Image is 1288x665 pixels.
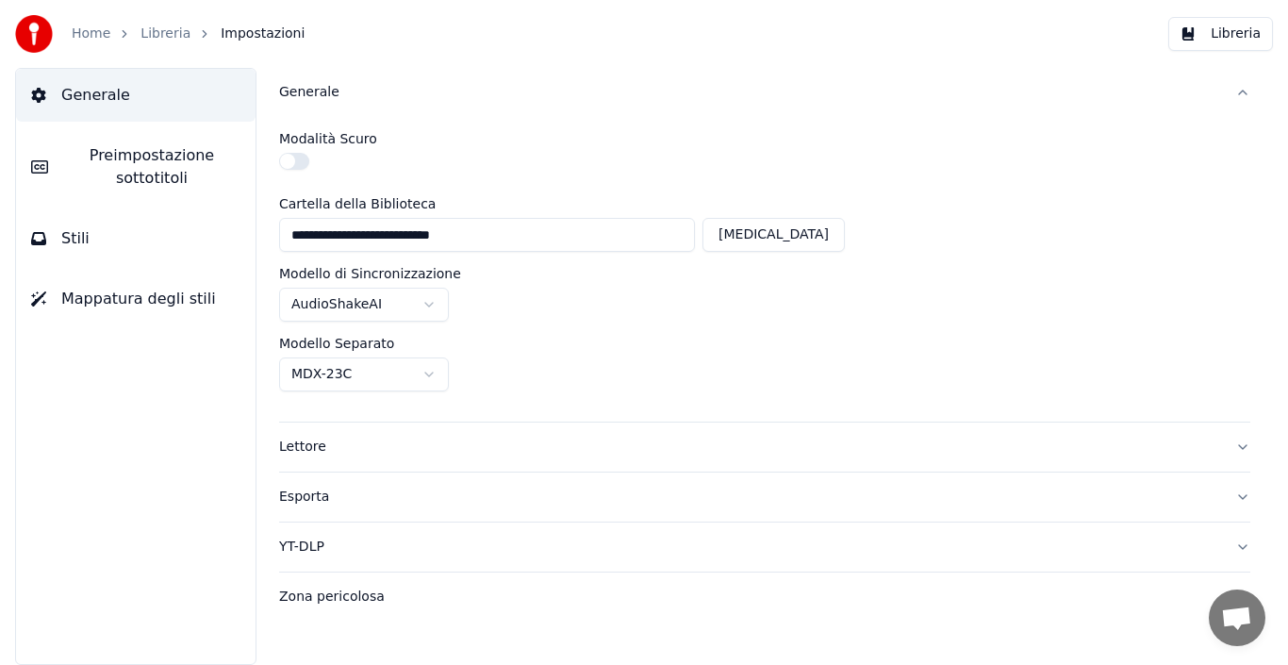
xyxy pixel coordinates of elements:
[16,212,256,265] button: Stili
[702,218,845,252] button: [MEDICAL_DATA]
[279,267,461,280] label: Modello di Sincronizzazione
[279,337,394,350] label: Modello Separato
[279,83,1220,102] div: Generale
[279,132,377,145] label: Modalità Scuro
[279,538,1220,557] div: YT-DLP
[72,25,305,43] nav: breadcrumb
[16,273,256,325] button: Mappatura degli stili
[72,25,110,43] a: Home
[63,144,240,190] span: Preimpostazione sottotitoli
[221,25,305,43] span: Impostazioni
[279,68,1250,117] button: Generale
[279,488,1220,507] div: Esporta
[279,573,1250,622] button: Zona pericolosa
[279,117,1250,422] div: Generale
[279,588,1220,607] div: Zona pericolosa
[279,523,1250,572] button: YT-DLP
[1209,590,1265,646] div: Aprire la chat
[279,438,1220,457] div: Lettore
[279,423,1250,472] button: Lettore
[61,227,90,250] span: Stili
[61,84,130,107] span: Generale
[1168,17,1273,51] button: Libreria
[16,129,256,205] button: Preimpostazione sottotitoli
[279,473,1250,522] button: Esporta
[279,197,845,210] label: Cartella della Biblioteca
[140,25,190,43] a: Libreria
[61,288,216,310] span: Mappatura degli stili
[15,15,53,53] img: youka
[16,69,256,122] button: Generale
